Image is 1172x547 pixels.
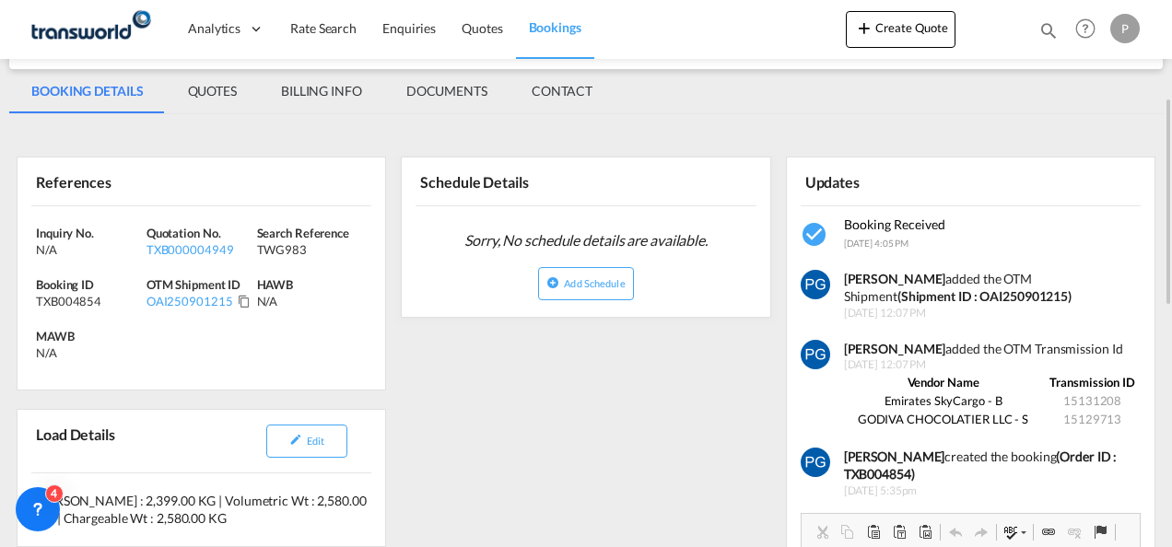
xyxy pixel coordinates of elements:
[9,69,615,113] md-pagination-wrapper: Use the left and right arrow keys to navigate between tabs
[36,226,94,240] span: Inquiry No.
[844,306,1143,321] span: [DATE] 12:07 PM
[968,520,994,544] a: Redo (Ctrl+Y)
[36,241,142,258] div: N/A
[801,270,830,299] img: vm11kgAAAAZJREFUAwCWHwimzl+9jgAAAABJRU5ErkJggg==
[146,226,221,240] span: Quotation No.
[9,69,166,113] md-tab-item: BOOKING DETAILS
[31,165,198,197] div: References
[1110,14,1140,43] div: P
[384,69,510,113] md-tab-item: DOCUMENTS
[257,226,349,240] span: Search Reference
[1038,20,1059,41] md-icon: icon-magnify
[801,448,830,477] img: vm11kgAAAAZJREFUAwCWHwimzl+9jgAAAABJRU5ErkJggg==
[188,19,240,38] span: Analytics
[307,435,324,447] span: Edit
[897,288,1072,304] strong: (Shipment ID : OAI250901215)
[943,520,968,544] a: Undo (Ctrl+Z)
[835,520,861,544] a: Copy (Ctrl+C)
[18,473,385,546] div: [PERSON_NAME] : 2,399.00 KG | Volumetric Wt : 2,580.00 KG | Chargeable Wt : 2,580.00 KG
[801,165,967,197] div: Updates
[36,277,94,292] span: Booking ID
[36,329,75,343] span: MAWB
[36,293,142,309] div: TXB004854
[259,69,384,113] md-tab-item: BILLING INFO
[853,17,875,39] md-icon: icon-plus 400-fg
[844,410,1043,428] td: GODIVA CHOCOLATIER LLC - S
[510,69,615,113] md-tab-item: CONTACT
[1038,20,1059,48] div: icon-magnify
[146,277,241,292] span: OTM Shipment ID
[886,520,912,544] a: Paste as plain text (Ctrl+Shift+V)
[844,483,1143,499] span: [DATE] 5:35pm
[546,276,559,289] md-icon: icon-plus-circle
[529,19,581,35] span: Bookings
[146,293,233,309] div: OAI250901215
[257,277,294,292] span: HAWB
[31,417,123,465] div: Load Details
[290,20,357,36] span: Rate Search
[801,340,830,369] img: vm11kgAAAAZJREFUAwCWHwimzl+9jgAAAABJRU5ErkJggg==
[1036,520,1061,544] a: Link (Ctrl+K)
[844,448,945,464] b: [PERSON_NAME]
[457,223,715,258] span: Sorry, No schedule details are available.
[289,433,302,446] md-icon: icon-pencil
[908,375,979,390] strong: Vendor Name
[462,20,502,36] span: Quotes
[1042,391,1143,410] td: 15131208
[416,165,582,197] div: Schedule Details
[861,520,886,544] a: Paste (Ctrl+V)
[801,220,830,250] md-icon: icon-checkbox-marked-circle
[844,357,1143,373] span: [DATE] 12:07 PM
[1061,520,1087,544] a: Unlink
[1042,410,1143,428] td: 15129713
[238,295,251,308] md-icon: Click to Copy
[844,238,909,249] span: [DATE] 4:05 PM
[146,241,252,258] div: TXB000004949
[844,341,946,356] strong: [PERSON_NAME]
[844,216,945,232] span: Booking Received
[166,69,259,113] md-tab-item: QUOTES
[18,18,320,38] body: Editor, editor14
[846,11,955,48] button: icon-plus 400-fgCreate Quote
[28,8,152,50] img: f753ae806dec11f0841701cdfdf085c0.png
[1070,13,1101,44] span: Help
[36,344,57,361] div: N/A
[1049,375,1135,390] strong: Transmission ID
[844,270,1143,306] div: added the OTM Shipment
[257,241,363,258] div: TWG983
[382,20,436,36] span: Enquiries
[844,448,1143,483] div: created the booking
[844,391,1043,410] td: Emirates SkyCargo - B
[912,520,938,544] a: Paste from Word
[844,271,946,286] strong: [PERSON_NAME]
[844,340,1143,358] div: added the OTM Transmission Id
[538,267,633,300] button: icon-plus-circleAdd Schedule
[564,277,625,289] span: Add Schedule
[266,425,347,458] button: icon-pencilEdit
[257,293,368,309] div: N/A
[1087,520,1113,544] a: Anchor
[809,520,835,544] a: Cut (Ctrl+X)
[1070,13,1110,46] div: Help
[999,520,1031,544] a: Spell Check As You Type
